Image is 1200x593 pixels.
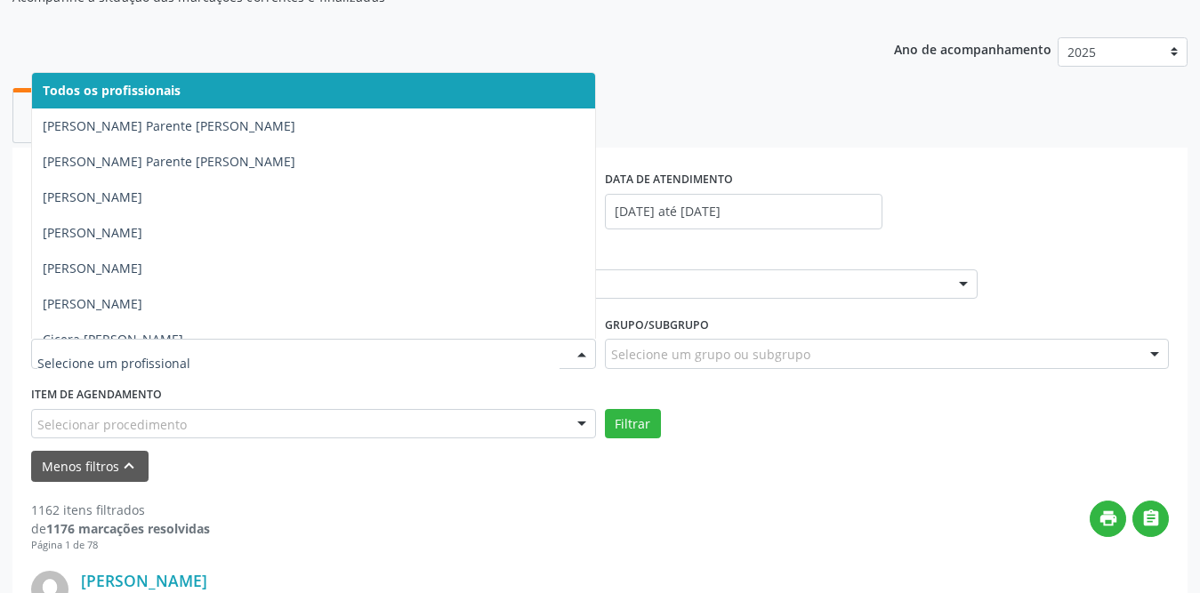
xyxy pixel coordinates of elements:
span: [PERSON_NAME] Parente [PERSON_NAME] [43,153,295,170]
strong: 1176 marcações resolvidas [46,520,210,537]
span: [PERSON_NAME] Parente [PERSON_NAME] [43,117,295,134]
button:  [1132,501,1169,537]
label: Item de agendamento [31,381,162,409]
div: de [31,519,210,538]
i: print [1099,509,1118,528]
div: 1162 itens filtrados [31,501,210,519]
button: Menos filtroskeyboard_arrow_up [31,451,149,482]
a: [PERSON_NAME] [81,571,207,590]
span: Hospital [GEOGRAPHIC_DATA] [420,276,942,293]
input: Selecione um intervalo [605,194,882,229]
span: Selecionar procedimento [37,415,187,434]
input: Selecione um profissional [37,345,560,381]
button: print [1090,501,1126,537]
label: DATA DE ATENDIMENTO [605,166,733,194]
i: keyboard_arrow_up [119,456,139,476]
span: [PERSON_NAME] [43,224,142,241]
span: Cicera [PERSON_NAME] [43,331,183,348]
label: Grupo/Subgrupo [605,311,709,339]
span: [PERSON_NAME] [43,188,142,205]
span: Selecione um grupo ou subgrupo [611,345,810,364]
i:  [1141,509,1161,528]
button: Filtrar [605,409,661,439]
span: [PERSON_NAME] [43,295,142,312]
span: Todos os profissionais [43,82,181,99]
span: [PERSON_NAME] [43,260,142,276]
div: Página 1 de 78 [31,538,210,553]
p: Ano de acompanhamento [894,37,1051,60]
